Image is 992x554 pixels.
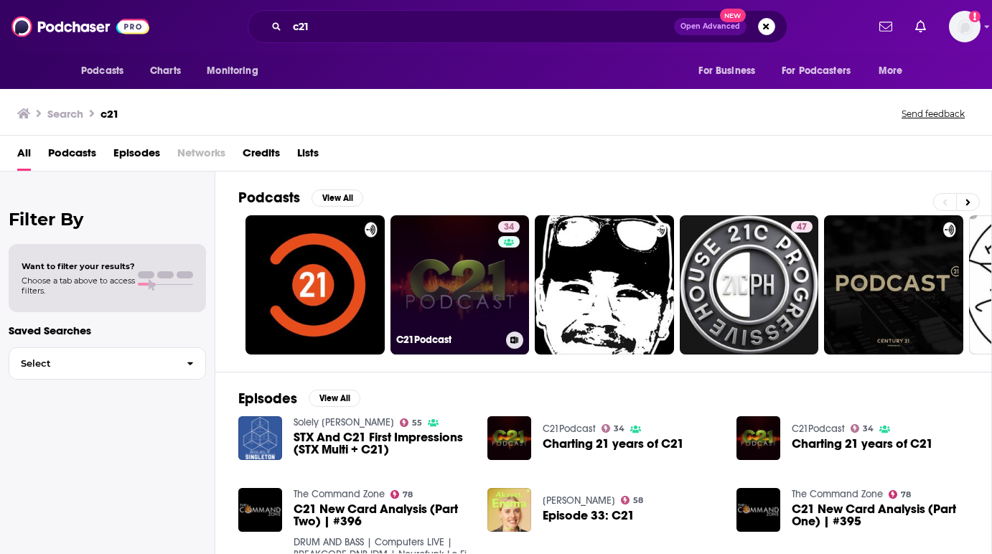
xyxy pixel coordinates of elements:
a: 47 [791,221,813,233]
span: 58 [633,497,643,504]
h2: Episodes [238,390,297,408]
a: Show notifications dropdown [909,14,932,39]
span: Monitoring [207,61,258,81]
span: More [879,61,903,81]
img: C21 New Card Analysis (Part One) | #395 [736,488,780,532]
a: 34 [851,424,874,433]
a: Charting 21 years of C21 [792,438,933,450]
a: All [17,141,31,171]
span: For Business [698,61,755,81]
span: 78 [901,492,911,498]
input: Search podcasts, credits, & more... [287,15,674,38]
a: Podcasts [48,141,96,171]
span: 34 [614,426,624,432]
h2: Podcasts [238,189,300,207]
button: open menu [688,57,773,85]
a: C21Podcast [792,423,845,435]
div: Search podcasts, credits, & more... [248,10,787,43]
img: Episode 33: C21 [487,488,531,532]
img: Charting 21 years of C21 [736,416,780,460]
a: C21 New Card Analysis (Part One) | #395 [792,503,968,527]
span: 55 [412,420,422,426]
a: Show notifications dropdown [874,14,898,39]
a: STX And C21 First Impressions (STX Multi + C21) [294,431,470,456]
a: Episodes [113,141,160,171]
button: Open AdvancedNew [674,18,747,35]
h3: c21 [100,107,119,121]
span: 34 [863,426,874,432]
span: 34 [504,220,514,235]
a: PodcastsView All [238,189,363,207]
a: 78 [390,490,413,499]
img: STX And C21 First Impressions (STX Multi + C21) [238,416,282,460]
button: open menu [869,57,921,85]
button: open menu [197,57,276,85]
img: User Profile [949,11,981,42]
a: Credits [243,141,280,171]
button: open menu [71,57,142,85]
a: 34 [602,424,625,433]
button: open menu [772,57,871,85]
a: 55 [400,418,423,427]
a: Episode 33: C21 [543,510,635,522]
a: C21Podcast [543,423,596,435]
span: Choose a tab above to access filters. [22,276,135,296]
img: Podchaser - Follow, Share and Rate Podcasts [11,13,149,40]
button: View All [312,189,363,207]
span: For Podcasters [782,61,851,81]
span: Select [9,359,175,368]
a: 78 [889,490,912,499]
a: 34 [498,221,520,233]
svg: Add a profile image [969,11,981,22]
img: C21 New Card Analysis (Part Two) | #396 [238,488,282,532]
span: Logged in as jillgoldstein [949,11,981,42]
span: New [720,9,746,22]
a: EpisodesView All [238,390,360,408]
a: Solely Singleton [294,416,394,428]
h2: Filter By [9,209,206,230]
img: Charting 21 years of C21 [487,416,531,460]
span: Charts [150,61,181,81]
a: 58 [621,496,644,504]
a: Charting 21 years of C21 [543,438,684,450]
span: 78 [403,492,413,498]
p: Saved Searches [9,324,206,337]
span: Networks [177,141,225,171]
span: Podcasts [81,61,123,81]
span: Want to filter your results? [22,261,135,271]
button: Select [9,347,206,380]
a: 34C21Podcast [390,215,530,355]
button: Send feedback [897,108,969,120]
button: Show profile menu [949,11,981,42]
h3: C21Podcast [396,334,500,346]
a: Charts [141,57,189,85]
span: Open Advanced [680,23,740,30]
a: Akavet, Emma [543,494,615,507]
button: View All [309,390,360,407]
a: 47 [680,215,819,355]
a: C21 New Card Analysis (Part Two) | #396 [294,503,470,527]
h3: Search [47,107,83,121]
span: 47 [797,220,807,235]
a: Lists [297,141,319,171]
a: The Command Zone [294,488,385,500]
a: The Command Zone [792,488,883,500]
